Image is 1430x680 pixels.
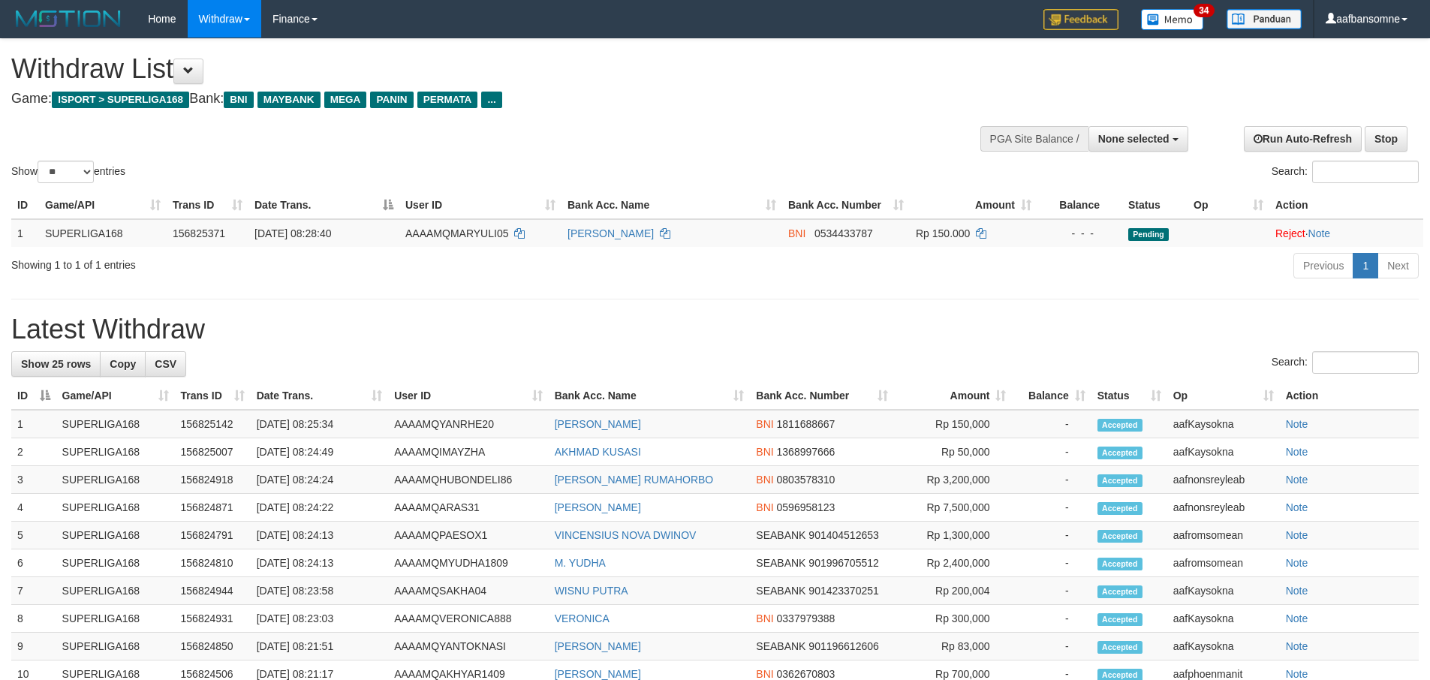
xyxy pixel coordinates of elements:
td: [DATE] 08:24:13 [251,549,388,577]
a: Note [1286,640,1308,652]
td: aafKaysokna [1167,438,1280,466]
td: aafromsomean [1167,549,1280,577]
a: Next [1377,253,1419,278]
span: Accepted [1097,447,1142,459]
select: Showentries [38,161,94,183]
a: Note [1286,585,1308,597]
td: 1 [11,219,39,247]
td: Rp 83,000 [894,633,1012,660]
span: Copy 0803578310 to clipboard [777,474,835,486]
span: BNI [756,668,773,680]
a: WISNU PUTRA [555,585,628,597]
td: SUPERLIGA168 [56,522,175,549]
td: - [1012,549,1091,577]
span: BNI [756,418,773,430]
span: Copy [110,358,136,370]
th: Game/API: activate to sort column ascending [56,382,175,410]
span: Copy 901423370251 to clipboard [808,585,878,597]
th: Balance [1037,191,1122,219]
a: [PERSON_NAME] [555,418,641,430]
th: Bank Acc. Number: activate to sort column ascending [782,191,910,219]
a: Copy [100,351,146,377]
span: SEABANK [756,557,805,569]
button: None selected [1088,126,1188,152]
td: SUPERLIGA168 [56,633,175,660]
th: Status: activate to sort column ascending [1091,382,1167,410]
h1: Latest Withdraw [11,314,1419,345]
a: [PERSON_NAME] [567,227,654,239]
span: Accepted [1097,530,1142,543]
td: [DATE] 08:23:03 [251,605,388,633]
td: AAAAMQIMAYZHA [388,438,549,466]
span: CSV [155,358,176,370]
th: Balance: activate to sort column ascending [1012,382,1091,410]
span: BNI [756,446,773,458]
a: Note [1286,474,1308,486]
th: ID: activate to sort column descending [11,382,56,410]
input: Search: [1312,161,1419,183]
td: AAAAMQARAS31 [388,494,549,522]
td: Rp 1,300,000 [894,522,1012,549]
span: Pending [1128,228,1169,241]
th: Game/API: activate to sort column ascending [39,191,167,219]
span: Copy 1368997666 to clipboard [777,446,835,458]
td: AAAAMQHUBONDELI86 [388,466,549,494]
th: ID [11,191,39,219]
span: SEABANK [756,529,805,541]
th: User ID: activate to sort column ascending [388,382,549,410]
td: 156824918 [175,466,251,494]
div: - - - [1043,226,1116,241]
td: - [1012,410,1091,438]
td: Rp 300,000 [894,605,1012,633]
a: VINCENSIUS NOVA DWINOV [555,529,697,541]
th: Bank Acc. Number: activate to sort column ascending [750,382,894,410]
a: AKHMAD KUSASI [555,446,641,458]
span: Accepted [1097,474,1142,487]
td: 3 [11,466,56,494]
span: Rp 150.000 [916,227,970,239]
td: aafnonsreyleab [1167,494,1280,522]
td: AAAAMQYANRHE20 [388,410,549,438]
td: 4 [11,494,56,522]
td: · [1269,219,1423,247]
td: 9 [11,633,56,660]
td: [DATE] 08:23:58 [251,577,388,605]
td: 156824810 [175,549,251,577]
span: PANIN [370,92,413,108]
span: Accepted [1097,613,1142,626]
td: AAAAMQMYUDHA1809 [388,549,549,577]
img: panduan.png [1227,9,1302,29]
span: MAYBANK [257,92,321,108]
a: Note [1286,501,1308,513]
td: SUPERLIGA168 [56,466,175,494]
a: CSV [145,351,186,377]
th: Amount: activate to sort column ascending [910,191,1037,219]
a: Stop [1365,126,1407,152]
th: Date Trans.: activate to sort column descending [248,191,399,219]
a: [PERSON_NAME] [555,668,641,680]
span: Copy 901196612606 to clipboard [808,640,878,652]
a: [PERSON_NAME] [555,501,641,513]
h1: Withdraw List [11,54,938,84]
td: 5 [11,522,56,549]
td: Rp 2,400,000 [894,549,1012,577]
span: Copy 0362670803 to clipboard [777,668,835,680]
td: Rp 200,004 [894,577,1012,605]
th: Date Trans.: activate to sort column ascending [251,382,388,410]
label: Search: [1272,351,1419,374]
span: SEABANK [756,585,805,597]
th: Action [1280,382,1419,410]
td: 156825142 [175,410,251,438]
span: Accepted [1097,502,1142,515]
td: 2 [11,438,56,466]
span: Copy 901996705512 to clipboard [808,557,878,569]
span: Accepted [1097,641,1142,654]
span: SEABANK [756,640,805,652]
span: Accepted [1097,419,1142,432]
td: aafKaysokna [1167,577,1280,605]
img: Button%20Memo.svg [1141,9,1204,30]
td: - [1012,577,1091,605]
span: Copy 901404512653 to clipboard [808,529,878,541]
td: SUPERLIGA168 [56,577,175,605]
span: Accepted [1097,558,1142,570]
